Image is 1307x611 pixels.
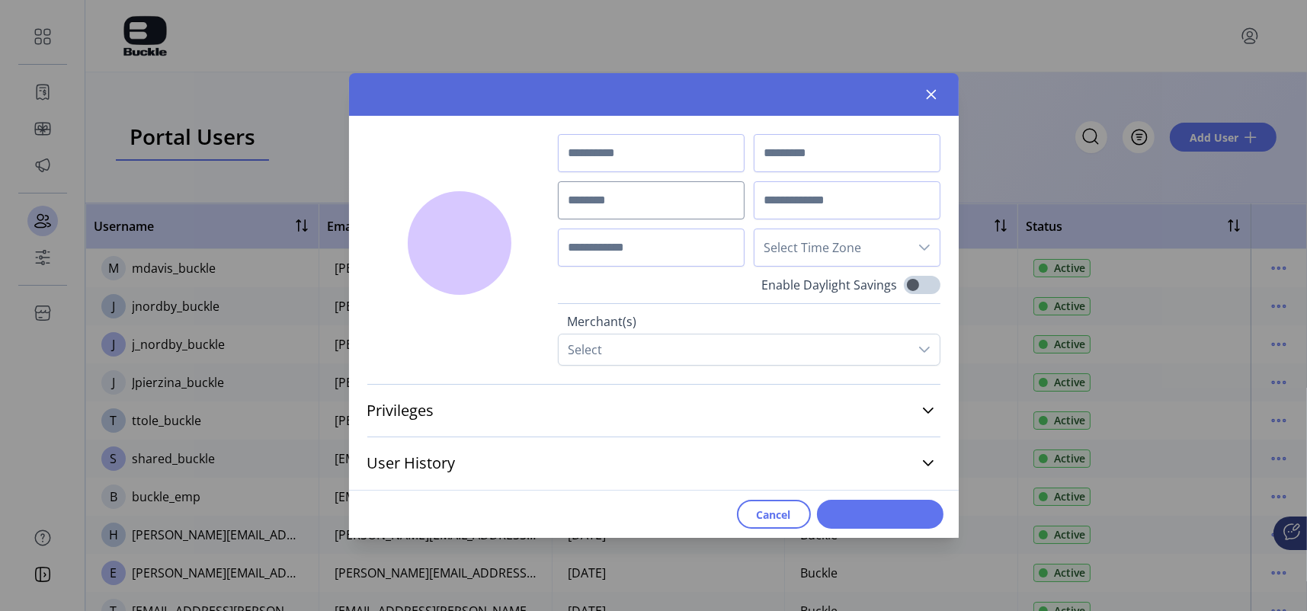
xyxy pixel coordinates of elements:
[367,403,434,418] span: Privileges
[367,394,940,427] a: Privileges
[559,334,611,365] div: Select
[909,229,940,266] div: dropdown trigger
[367,446,940,480] a: User History
[367,456,456,471] span: User History
[737,500,811,529] button: Cancel
[567,312,931,334] label: Merchant(s)
[762,276,898,294] label: Enable Daylight Savings
[754,229,909,266] span: Select Time Zone
[757,507,791,523] span: Cancel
